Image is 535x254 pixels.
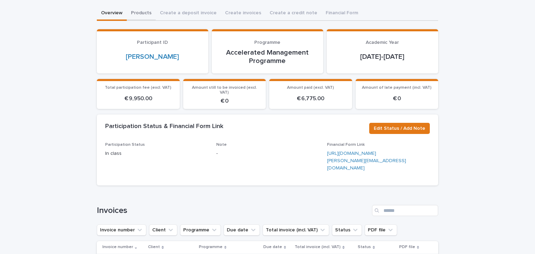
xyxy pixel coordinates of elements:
[187,98,262,104] p: € 0
[366,40,399,45] span: Academic Year
[180,224,221,236] button: Programme
[216,150,319,157] p: -
[358,243,371,251] p: Status
[362,86,432,90] span: Amount of late payment (incl. VAT)
[127,6,156,21] button: Products
[220,48,315,65] p: Accelerated Management Programme
[263,243,282,251] p: Due date
[327,143,365,147] span: Financial Form Link
[374,125,425,132] span: Edit Status / Add Note
[101,95,176,102] p: € 9,950.00
[105,150,208,157] p: In class
[321,6,362,21] button: Financial Form
[105,143,145,147] span: Participation Status
[263,224,329,236] button: Total invoice (incl. VAT)
[254,40,280,45] span: Programme
[192,86,257,95] span: Amount still to be invoiced (excl. VAT)
[137,40,168,45] span: Participant ID
[156,6,221,21] button: Create a deposit invoice
[105,123,223,130] h2: Participation Status & Financial Form Link
[360,95,434,102] p: € 0
[97,6,127,21] button: Overview
[216,143,227,147] span: Note
[399,243,415,251] p: PDF file
[265,6,321,21] button: Create a credit note
[149,224,177,236] button: Client
[102,243,133,251] p: Invoice number
[273,95,348,102] p: € 6,775.00
[199,243,223,251] p: Programme
[295,243,341,251] p: Total invoice (incl. VAT)
[148,243,160,251] p: Client
[126,53,179,61] a: [PERSON_NAME]
[327,151,406,170] a: [URL][DOMAIN_NAME][PERSON_NAME][EMAIL_ADDRESS][DOMAIN_NAME]
[221,6,265,21] button: Create invoices
[224,224,260,236] button: Due date
[105,86,171,90] span: Total participation fee (excl. VAT)
[369,123,430,134] button: Edit Status / Add Note
[365,224,397,236] button: PDF file
[372,205,438,216] input: Search
[287,86,334,90] span: Amount paid (excl. VAT)
[97,224,146,236] button: Invoice number
[335,53,430,61] p: [DATE]-[DATE]
[332,224,362,236] button: Status
[97,206,369,216] h1: Invoices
